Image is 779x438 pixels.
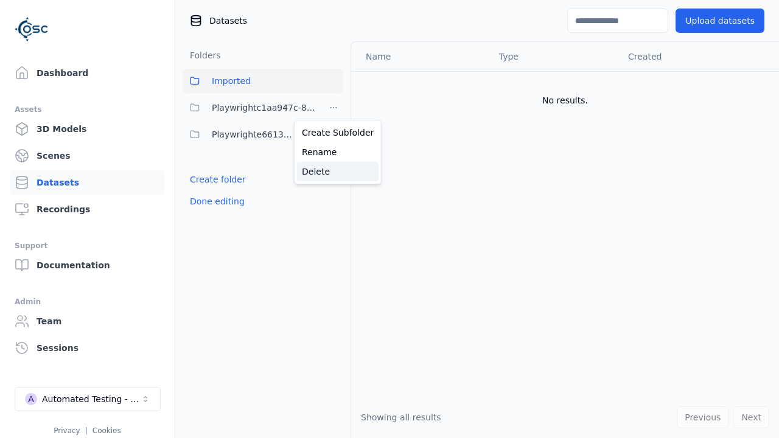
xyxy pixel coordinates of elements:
a: Delete [297,162,379,181]
a: Rename [297,142,379,162]
a: Create Subfolder [297,123,379,142]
